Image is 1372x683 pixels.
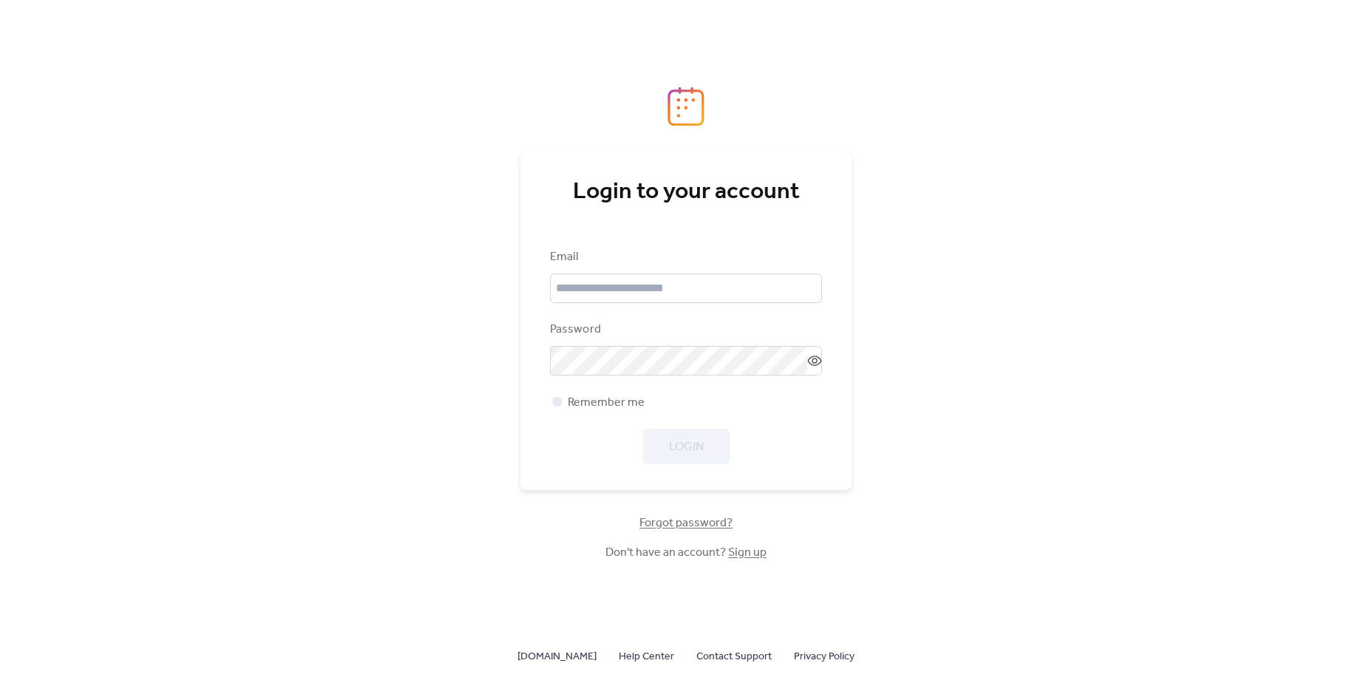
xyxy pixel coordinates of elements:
a: Forgot password? [639,519,733,527]
span: Forgot password? [639,514,733,532]
span: [DOMAIN_NAME] [517,648,597,666]
a: Sign up [728,541,767,564]
div: Password [550,321,819,339]
span: Help Center [619,648,674,666]
a: Contact Support [696,647,772,665]
img: logo [668,86,704,126]
div: Email [550,248,819,266]
span: Privacy Policy [794,648,855,666]
span: Don't have an account? [605,544,767,562]
a: Privacy Policy [794,647,855,665]
div: Login to your account [550,177,822,207]
a: Help Center [619,647,674,665]
span: Contact Support [696,648,772,666]
span: Remember me [568,394,645,412]
a: [DOMAIN_NAME] [517,647,597,665]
